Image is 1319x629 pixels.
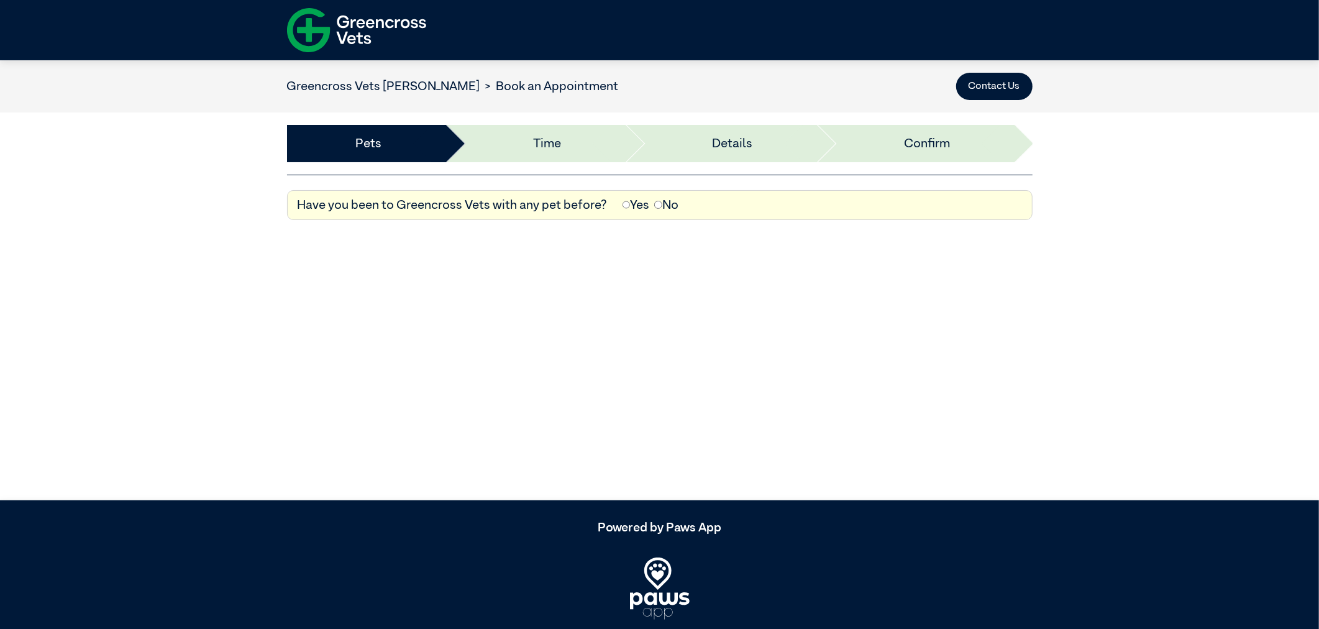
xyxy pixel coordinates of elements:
[287,80,480,93] a: Greencross Vets [PERSON_NAME]
[630,558,690,620] img: PawsApp
[287,3,426,57] img: f-logo
[355,134,381,153] a: Pets
[654,196,678,214] label: No
[287,520,1033,535] h5: Powered by Paws App
[956,73,1033,100] button: Contact Us
[298,196,608,214] label: Have you been to Greencross Vets with any pet before?
[480,77,619,96] li: Book an Appointment
[287,77,619,96] nav: breadcrumb
[623,201,631,209] input: Yes
[654,201,662,209] input: No
[623,196,650,214] label: Yes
